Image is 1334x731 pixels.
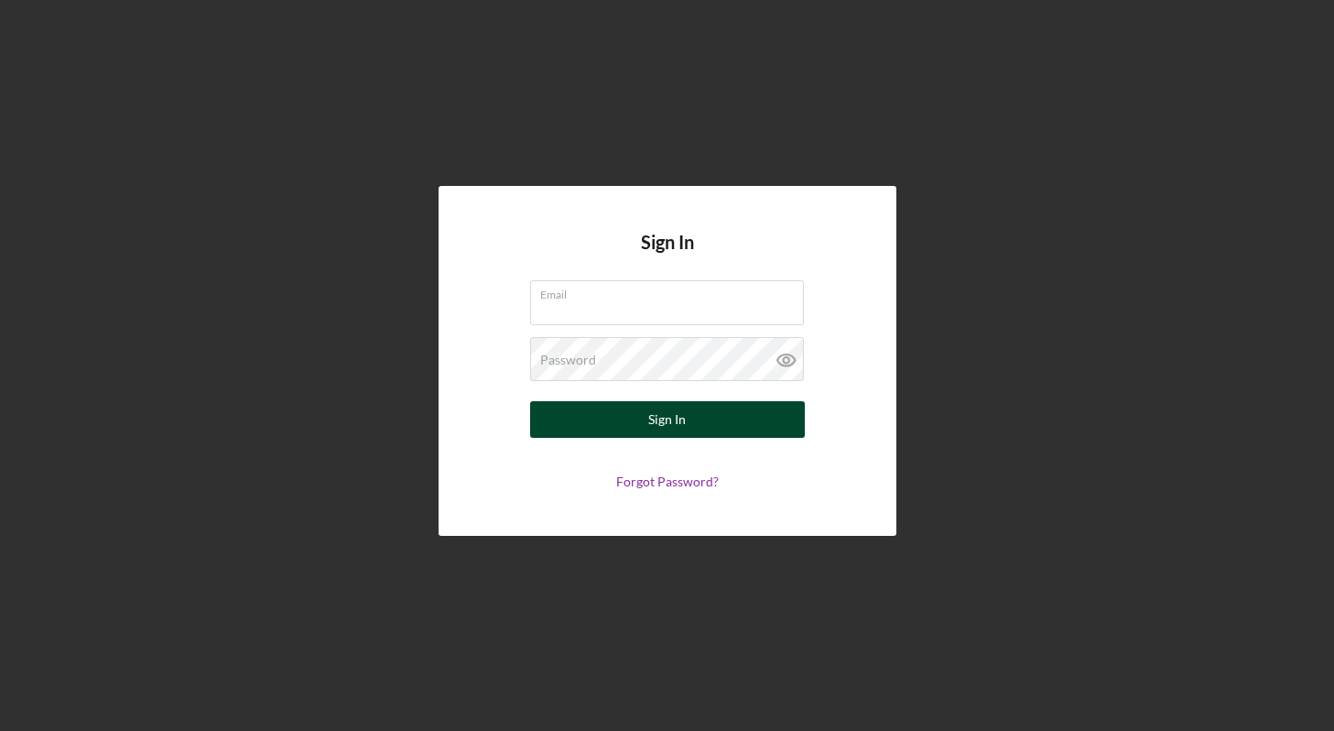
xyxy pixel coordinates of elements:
label: Password [540,353,596,367]
a: Forgot Password? [616,474,719,489]
button: Sign In [530,401,805,438]
h4: Sign In [641,232,694,280]
div: Sign In [648,401,686,438]
label: Email [540,281,804,301]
